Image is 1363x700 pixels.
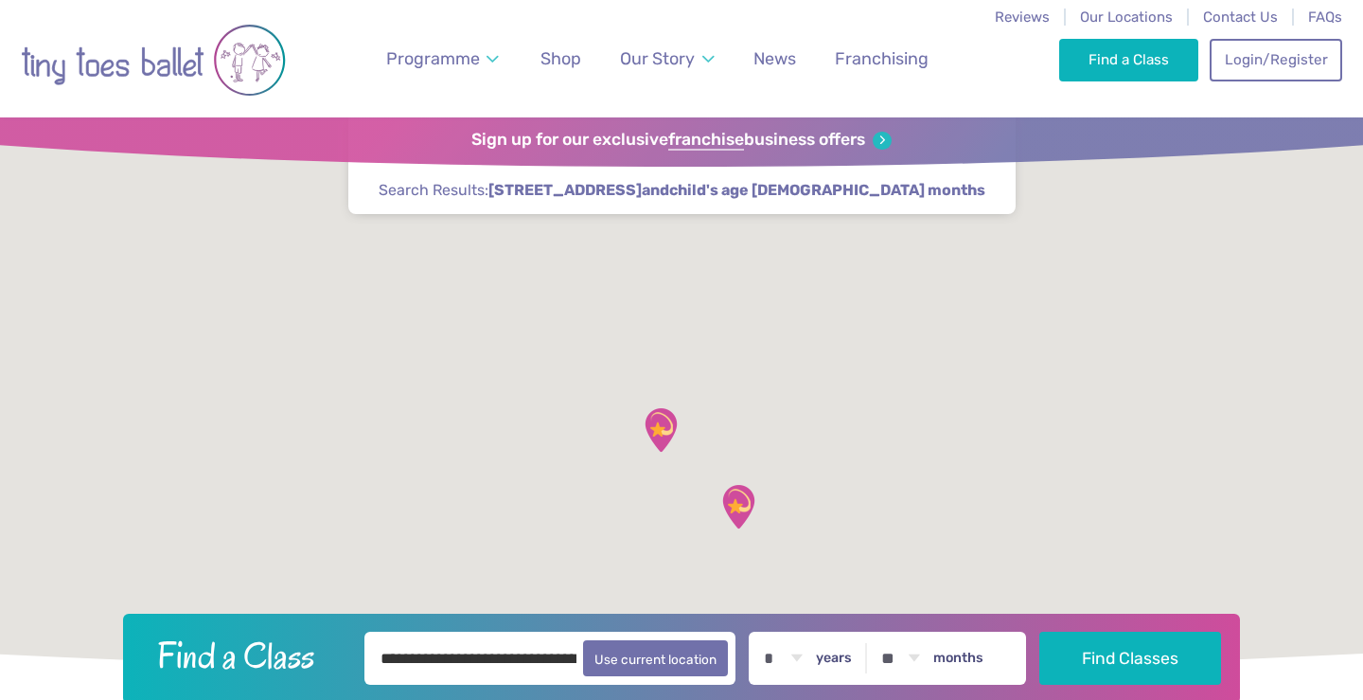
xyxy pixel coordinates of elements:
button: Find Classes [1039,632,1222,685]
a: Sign up for our exclusivefranchisebusiness offers [471,130,891,151]
span: Shop [540,48,581,68]
span: Our Story [620,48,695,68]
span: Franchising [835,48,929,68]
strong: and [488,181,985,199]
strong: franchise [668,130,744,151]
a: Programme [378,38,508,81]
button: Use current location [583,640,728,676]
a: Find a Class [1059,39,1198,81]
div: Whittington Moor Methodist Church [715,483,762,530]
a: Contact Us [1203,9,1278,26]
a: News [745,38,805,81]
span: child's age [DEMOGRAPHIC_DATA] months [669,180,985,201]
a: Login/Register [1210,39,1342,81]
label: months [933,650,983,667]
a: Shop [532,38,590,81]
h2: Find a Class [142,632,352,679]
span: [STREET_ADDRESS] [488,180,642,201]
a: Our Story [611,38,723,81]
img: tiny toes ballet [21,12,286,108]
span: Programme [386,48,480,68]
div: Christ Church Dore Community Centre, [637,406,684,454]
span: News [753,48,796,68]
a: Our Locations [1080,9,1173,26]
label: years [816,650,852,667]
a: Reviews [995,9,1050,26]
a: Franchising [826,38,937,81]
a: FAQs [1308,9,1342,26]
